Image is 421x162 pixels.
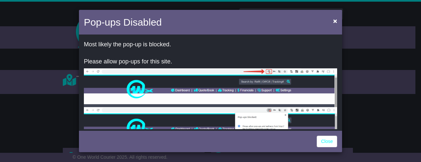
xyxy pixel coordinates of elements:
[79,36,342,129] div: OR
[317,136,337,147] a: Close
[84,41,337,48] p: Most likely the pop-up is blocked.
[330,14,340,28] button: Close
[84,58,337,65] p: Please allow pop-ups for this site.
[333,17,337,25] span: ×
[84,107,337,146] img: allow-popup-2.png
[84,68,337,107] img: allow-popup-1.png
[84,15,162,30] h4: Pop-ups Disabled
